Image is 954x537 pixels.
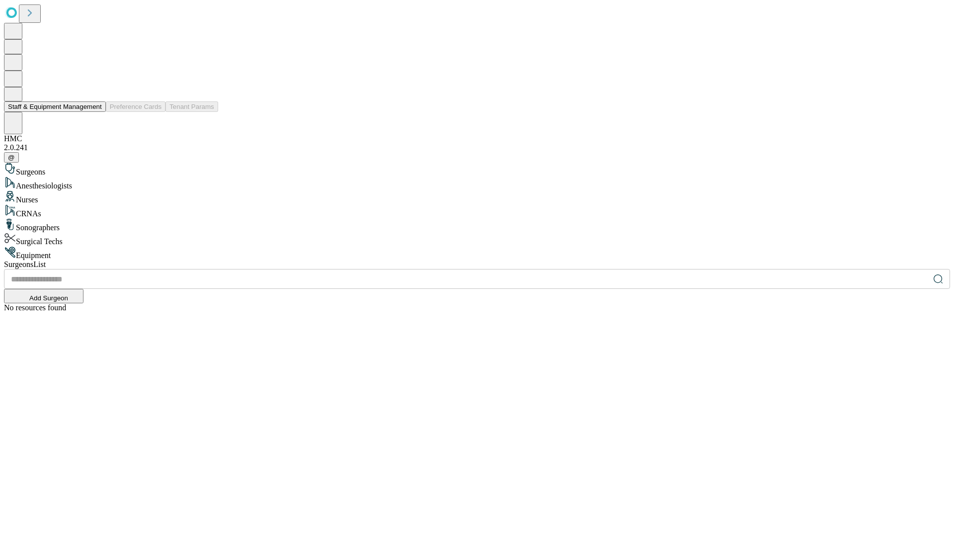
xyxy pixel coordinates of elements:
[4,190,950,204] div: Nurses
[4,163,950,177] div: Surgeons
[106,101,165,112] button: Preference Cards
[8,154,15,161] span: @
[4,218,950,232] div: Sonographers
[4,289,83,303] button: Add Surgeon
[4,152,19,163] button: @
[4,143,950,152] div: 2.0.241
[4,246,950,260] div: Equipment
[4,101,106,112] button: Staff & Equipment Management
[4,303,950,312] div: No resources found
[4,260,950,269] div: Surgeons List
[4,134,950,143] div: HMC
[29,294,68,302] span: Add Surgeon
[4,204,950,218] div: CRNAs
[4,232,950,246] div: Surgical Techs
[165,101,218,112] button: Tenant Params
[4,177,950,190] div: Anesthesiologists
